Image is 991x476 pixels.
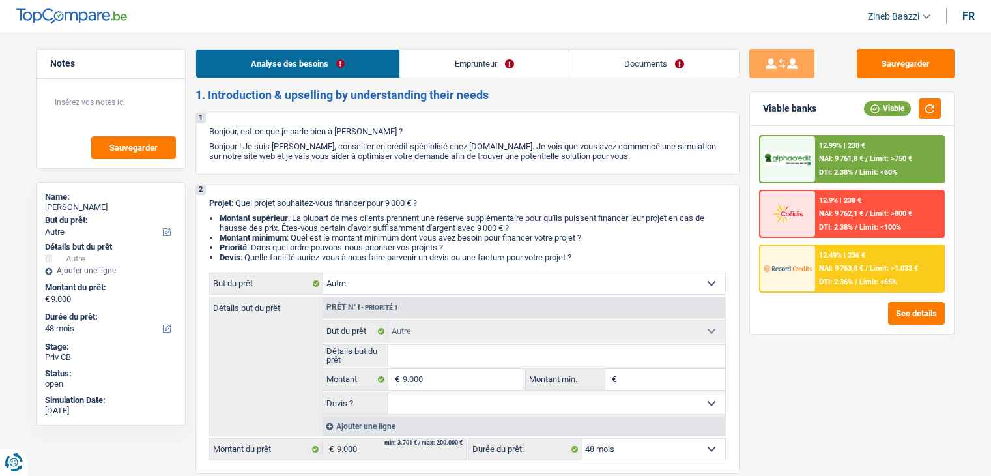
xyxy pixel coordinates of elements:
label: Montant du prêt: [45,282,175,293]
span: Limit: <60% [859,168,897,177]
label: Montant min. [526,369,605,390]
span: / [855,223,857,231]
label: But du prêt: [45,215,175,226]
span: / [855,278,857,286]
div: Viable [864,101,911,115]
span: NAI: 9 763,8 € [819,264,863,273]
span: Limit: >750 € [870,155,912,163]
label: Montant du prêt [210,439,323,460]
span: / [865,155,868,163]
div: [DATE] [45,406,177,416]
div: 2 [196,185,206,195]
div: Détails but du prêt [45,242,177,252]
span: € [45,294,50,305]
div: [PERSON_NAME] [45,202,177,213]
a: Documents [569,50,739,78]
div: 12.99% | 238 € [819,141,865,150]
span: Limit: >1.033 € [870,264,918,273]
span: Sauvegarder [109,143,158,152]
label: Devis ? [323,393,389,414]
button: Sauvegarder [857,49,955,78]
img: Record Credits [764,256,812,280]
div: 12.9% | 238 € [819,196,861,205]
li: : Dans quel ordre pouvons-nous prioriser vos projets ? [220,243,726,252]
button: Sauvegarder [91,136,176,159]
li: : Quel est le montant minimum dont vous avez besoin pour financer votre projet ? [220,233,726,243]
span: Projet [209,198,231,208]
img: AlphaCredit [764,152,812,167]
div: 1 [196,113,206,123]
div: Viable banks [763,103,816,114]
div: Prêt n°1 [323,303,401,312]
span: - Priorité 1 [361,304,398,311]
a: Emprunteur [400,50,569,78]
div: fr [962,10,975,22]
li: : Quelle facilité auriez-vous à nous faire parvenir un devis ou une facture pour votre projet ? [220,252,726,262]
div: 12.49% | 236 € [819,251,865,260]
img: Cofidis [764,201,812,226]
div: Status: [45,368,177,379]
span: Zineb Baazzi [868,11,919,22]
a: Zineb Baazzi [857,6,930,27]
div: Ajouter une ligne [323,417,725,436]
a: Analyse des besoins [196,50,399,78]
span: € [605,369,620,390]
div: Simulation Date: [45,395,177,406]
span: DTI: 2.38% [819,223,853,231]
label: Montant [323,369,389,390]
img: TopCompare Logo [16,8,127,24]
span: NAI: 9 761,8 € [819,155,863,163]
label: Durée du prêt: [45,312,175,322]
span: € [323,439,337,460]
span: / [865,264,868,273]
span: NAI: 9 762,1 € [819,209,863,218]
h2: 1. Introduction & upselling by understanding their needs [195,88,740,102]
div: Ajouter une ligne [45,266,177,275]
p: Bonjour ! Je suis [PERSON_NAME], conseiller en crédit spécialisé chez [DOMAIN_NAME]. Je vois que ... [209,141,726,161]
label: Détails but du prêt [210,297,323,312]
label: Détails but du prêt [323,345,389,366]
p: Bonjour, est-ce que je parle bien à [PERSON_NAME] ? [209,126,726,136]
span: Limit: >800 € [870,209,912,218]
strong: Montant minimum [220,233,287,243]
span: / [865,209,868,218]
div: Stage: [45,342,177,352]
span: Devis [220,252,240,262]
div: open [45,379,177,389]
div: Priv CB [45,352,177,363]
label: Durée du prêt: [469,439,582,460]
h5: Notes [50,58,172,69]
button: See details [888,302,945,325]
label: But du prêt [210,273,323,294]
span: € [388,369,403,390]
span: Limit: <65% [859,278,897,286]
span: DTI: 2.38% [819,168,853,177]
li: : La plupart de mes clients prennent une réserve supplémentaire pour qu'ils puissent financer leu... [220,213,726,233]
div: Name: [45,192,177,202]
strong: Priorité [220,243,247,252]
strong: Montant supérieur [220,213,288,223]
p: : Quel projet souhaitez-vous financer pour 9 000 € ? [209,198,726,208]
label: But du prêt [323,321,389,342]
span: / [855,168,857,177]
span: Limit: <100% [859,223,901,231]
div: min: 3.701 € / max: 200.000 € [384,440,463,446]
span: DTI: 2.36% [819,278,853,286]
